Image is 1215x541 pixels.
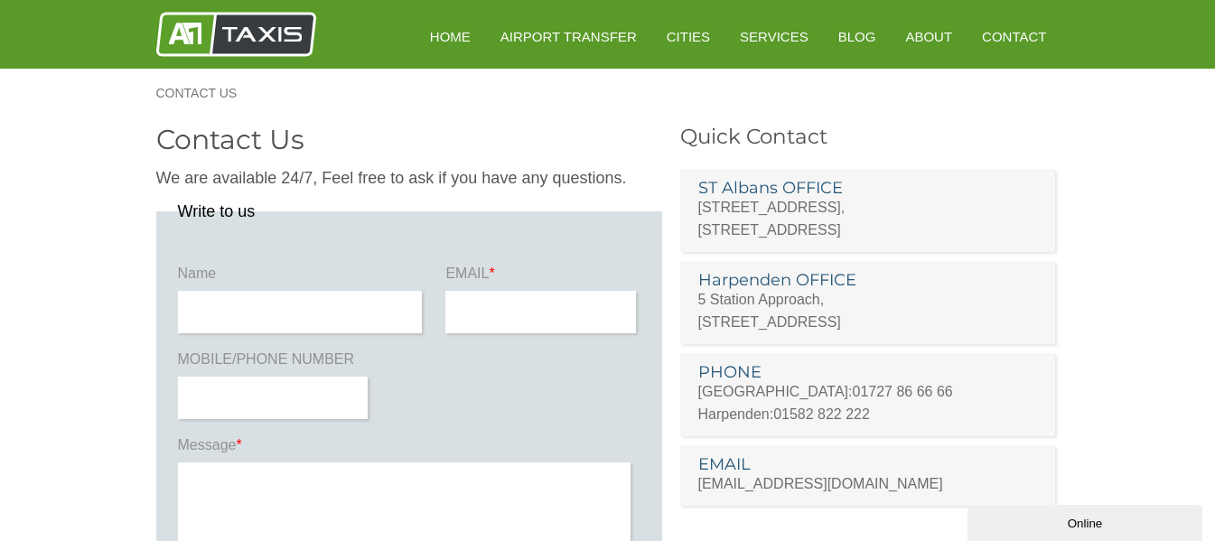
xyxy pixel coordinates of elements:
[417,14,483,59] a: HOME
[773,406,870,422] a: 01582 822 222
[727,14,821,59] a: Services
[156,87,256,99] a: Contact Us
[156,126,662,154] h2: Contact Us
[178,264,427,291] label: Name
[698,403,1038,425] p: Harpenden:
[698,180,1038,196] h3: ST Albans OFFICE
[445,264,640,291] label: EMAIL
[698,196,1038,241] p: [STREET_ADDRESS], [STREET_ADDRESS]
[698,456,1038,472] h3: EMAIL
[826,14,889,59] a: Blog
[178,203,256,219] legend: Write to us
[488,14,650,59] a: Airport Transfer
[698,272,1038,288] h3: Harpenden OFFICE
[156,12,316,57] img: A1 Taxis
[680,126,1060,147] h3: Quick Contact
[853,384,953,399] a: 01727 86 66 66
[178,435,640,462] label: Message
[967,501,1206,541] iframe: chat widget
[698,364,1038,380] h3: PHONE
[156,167,662,190] p: We are available 24/7, Feel free to ask if you have any questions.
[698,380,1038,403] p: [GEOGRAPHIC_DATA]:
[698,476,943,491] a: [EMAIL_ADDRESS][DOMAIN_NAME]
[178,350,372,377] label: MOBILE/PHONE NUMBER
[698,288,1038,333] p: 5 Station Approach, [STREET_ADDRESS]
[654,14,723,59] a: Cities
[893,14,965,59] a: About
[969,14,1059,59] a: Contact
